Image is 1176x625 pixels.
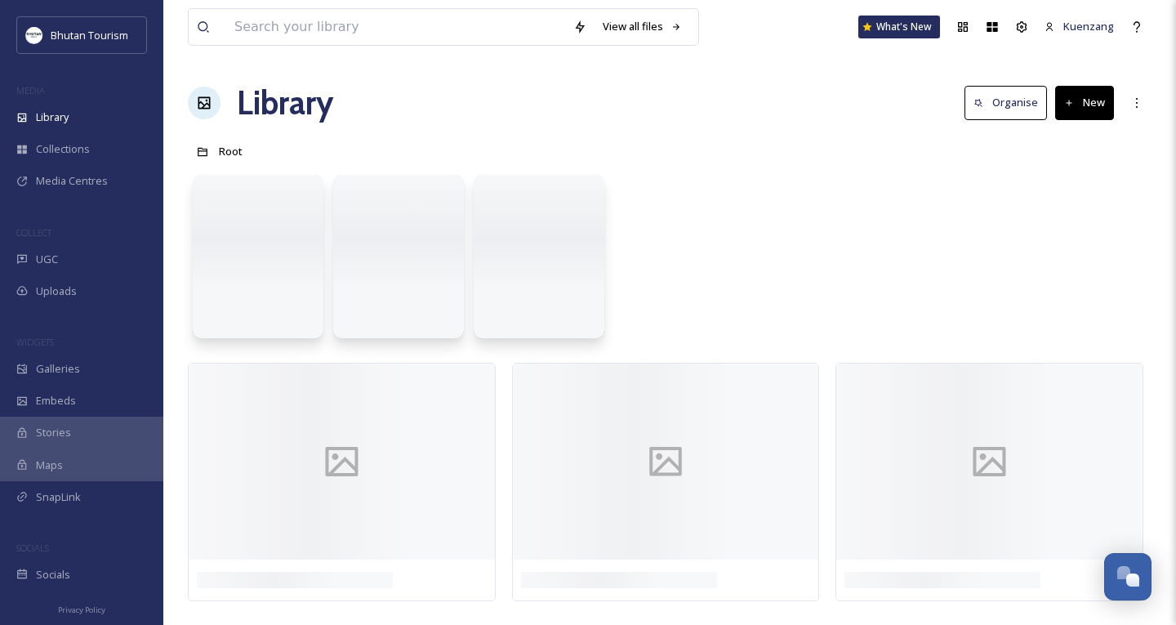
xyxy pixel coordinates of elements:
span: Socials [36,567,70,583]
a: Root [219,141,243,161]
span: Root [219,144,243,158]
span: Embeds [36,393,76,408]
span: Collections [36,141,90,157]
span: Privacy Policy [58,605,105,615]
span: Galleries [36,361,80,377]
img: BT_Logo_BB_Lockup_CMYK_High%2520Res.jpg [26,27,42,43]
span: Bhutan Tourism [51,28,128,42]
a: Privacy Policy [58,599,105,618]
span: Uploads [36,283,77,299]
a: Library [237,78,333,127]
a: Kuenzang [1036,11,1122,42]
span: SOCIALS [16,542,49,554]
button: Organise [964,86,1047,119]
span: MEDIA [16,84,45,96]
span: UGC [36,252,58,267]
a: Organise [964,86,1055,119]
span: Stories [36,425,71,440]
span: SnapLink [36,489,81,505]
span: WIDGETS [16,336,54,348]
button: New [1055,86,1114,119]
button: Open Chat [1104,553,1151,600]
span: Kuenzang [1063,19,1114,33]
span: Maps [36,458,63,473]
a: View all files [595,11,690,42]
span: Media Centres [36,173,108,189]
a: What's New [858,16,940,38]
span: Library [36,109,69,125]
span: COLLECT [16,226,51,239]
input: Search your library [226,9,565,45]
